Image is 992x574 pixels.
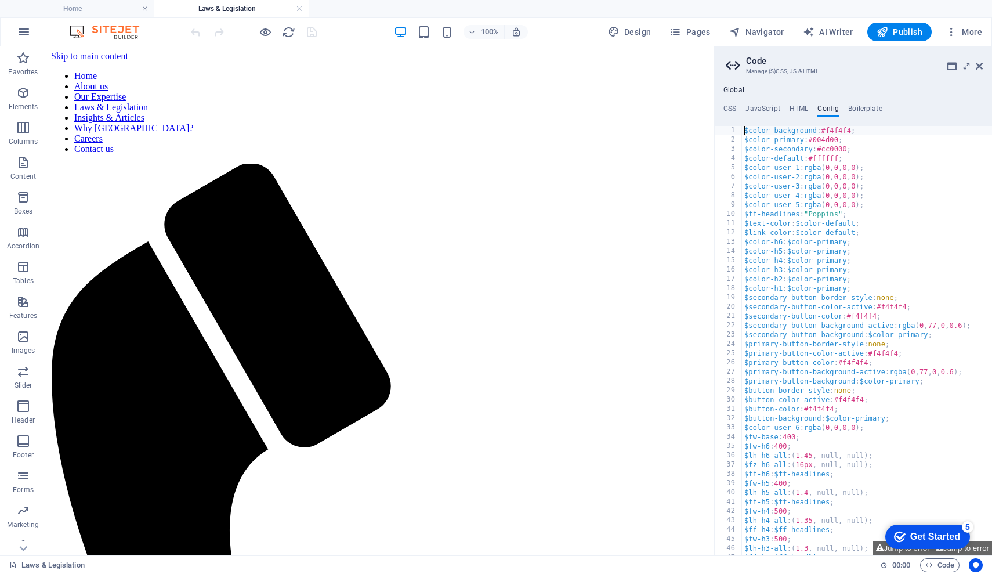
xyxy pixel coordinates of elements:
[715,479,743,488] div: 39
[9,558,85,572] a: Click to cancel selection. Double-click to open Pages
[715,321,743,330] div: 22
[14,207,33,216] p: Boxes
[920,558,960,572] button: Code
[946,26,982,38] span: More
[67,25,154,39] img: Editor Logo
[258,25,272,39] button: Click here to leave preview mode and continue editing
[13,450,34,460] p: Footer
[745,104,780,117] h4: JavaScript
[715,275,743,284] div: 17
[715,237,743,247] div: 13
[715,497,743,507] div: 41
[715,442,743,451] div: 35
[464,25,505,39] button: 100%
[12,416,35,425] p: Header
[669,26,710,38] span: Pages
[803,26,853,38] span: AI Writer
[715,210,743,219] div: 10
[715,525,743,535] div: 44
[715,293,743,302] div: 19
[7,520,39,529] p: Marketing
[86,2,97,14] div: 5
[790,104,809,117] h4: HTML
[715,377,743,386] div: 28
[12,346,35,355] p: Images
[9,137,38,146] p: Columns
[723,104,736,117] h4: CSS
[34,13,84,23] div: Get Started
[715,163,743,172] div: 5
[9,6,94,30] div: Get Started 5 items remaining, 0% complete
[867,23,932,41] button: Publish
[282,26,295,39] i: Reload page
[715,200,743,210] div: 9
[715,423,743,432] div: 33
[873,541,932,555] button: Jump to error
[715,126,743,135] div: 1
[9,102,38,111] p: Elements
[603,23,656,41] div: Design (Ctrl+Alt+Y)
[892,558,910,572] span: 00 00
[715,182,743,191] div: 7
[715,535,743,544] div: 45
[723,86,744,95] h4: Global
[715,516,743,525] div: 43
[511,27,522,37] i: On resize automatically adjust zoom level to fit chosen device.
[608,26,651,38] span: Design
[715,191,743,200] div: 8
[725,23,789,41] button: Navigator
[848,104,882,117] h4: Boilerplate
[715,358,743,367] div: 26
[715,228,743,237] div: 12
[603,23,656,41] button: Design
[715,330,743,340] div: 23
[715,470,743,479] div: 38
[7,241,39,251] p: Accordion
[715,349,743,358] div: 25
[481,25,499,39] h6: 100%
[900,561,902,569] span: :
[715,265,743,275] div: 16
[715,145,743,154] div: 3
[715,247,743,256] div: 14
[746,56,983,66] h2: Code
[665,23,715,41] button: Pages
[817,104,839,117] h4: Config
[715,284,743,293] div: 18
[10,172,36,181] p: Content
[715,432,743,442] div: 34
[969,558,983,572] button: Usercentrics
[715,488,743,497] div: 40
[715,405,743,414] div: 31
[877,26,922,38] span: Publish
[925,558,954,572] span: Code
[715,367,743,377] div: 27
[715,302,743,312] div: 20
[798,23,858,41] button: AI Writer
[715,395,743,405] div: 30
[715,386,743,395] div: 29
[715,451,743,460] div: 36
[715,507,743,516] div: 42
[715,172,743,182] div: 6
[729,26,784,38] span: Navigator
[746,66,960,77] h3: Manage (S)CSS, JS & HTML
[715,312,743,321] div: 21
[715,135,743,145] div: 2
[880,558,911,572] h6: Session time
[13,485,34,494] p: Forms
[715,256,743,265] div: 15
[154,2,309,15] h4: Laws & Legislation
[281,25,295,39] button: reload
[715,460,743,470] div: 37
[715,340,743,349] div: 24
[15,381,32,390] p: Slider
[715,544,743,553] div: 46
[13,276,34,286] p: Tables
[715,219,743,228] div: 11
[9,311,37,320] p: Features
[715,414,743,423] div: 32
[715,154,743,163] div: 4
[715,553,743,562] div: 47
[8,67,38,77] p: Favorites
